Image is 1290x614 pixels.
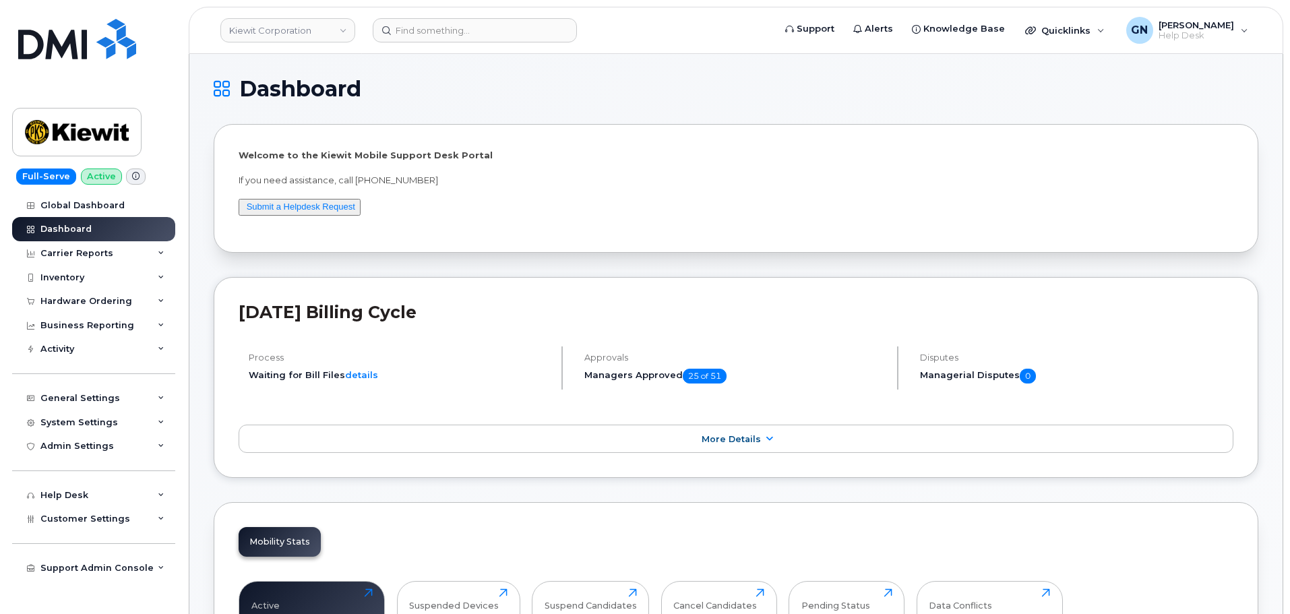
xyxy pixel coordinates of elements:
div: Pending Status [801,588,870,611]
div: Data Conflicts [929,588,992,611]
span: More Details [702,434,761,444]
h4: Process [249,352,550,363]
span: Dashboard [239,79,361,99]
span: 25 of 51 [683,369,727,383]
p: Welcome to the Kiewit Mobile Support Desk Portal [239,149,1233,162]
iframe: Messenger Launcher [1231,555,1280,604]
button: Submit a Helpdesk Request [239,199,361,216]
h5: Managers Approved [584,369,886,383]
div: Cancel Candidates [673,588,757,611]
span: 0 [1020,369,1036,383]
h4: Disputes [920,352,1233,363]
li: Waiting for Bill Files [249,369,550,381]
h2: [DATE] Billing Cycle [239,302,1233,322]
p: If you need assistance, call [PHONE_NUMBER] [239,174,1233,187]
div: Suspend Candidates [545,588,637,611]
h4: Approvals [584,352,886,363]
div: Suspended Devices [409,588,499,611]
a: Submit a Helpdesk Request [247,202,355,212]
h5: Managerial Disputes [920,369,1233,383]
a: details [345,369,378,380]
div: Active [251,588,280,611]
